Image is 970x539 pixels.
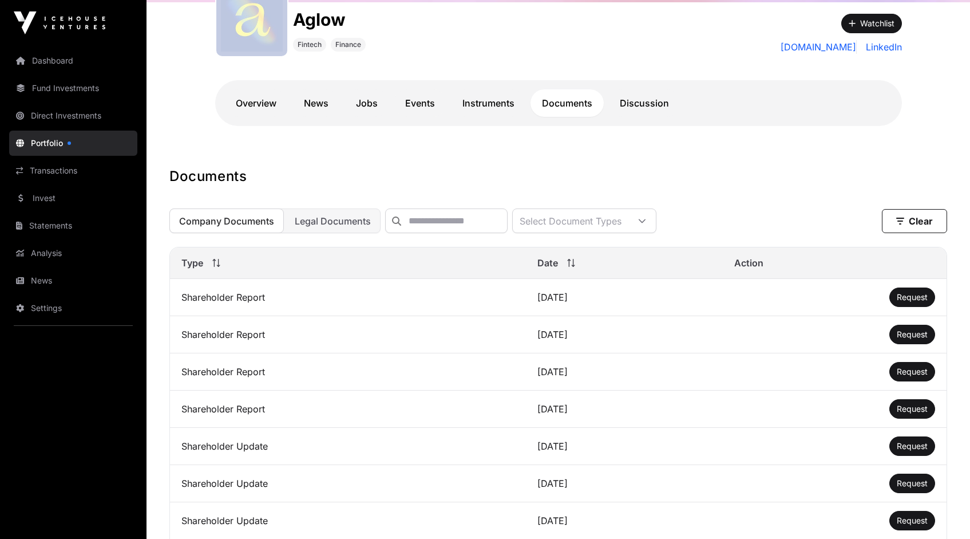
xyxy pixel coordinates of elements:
[181,256,203,270] span: Type
[897,292,928,302] span: Request
[889,288,935,307] button: Request
[889,399,935,419] button: Request
[526,465,723,502] td: [DATE]
[608,89,680,117] a: Discussion
[897,367,928,376] span: Request
[9,268,137,293] a: News
[14,11,105,34] img: Icehouse Ventures Logo
[170,391,526,428] td: Shareholder Report
[224,89,288,117] a: Overview
[889,474,935,493] button: Request
[781,40,857,54] a: [DOMAIN_NAME]
[526,316,723,353] td: [DATE]
[897,403,928,415] a: Request
[9,158,137,183] a: Transactions
[169,167,947,186] h1: Documents
[889,325,935,344] button: Request
[889,362,935,381] button: Request
[861,40,902,54] a: LinkedIn
[897,478,928,488] span: Request
[224,89,893,117] nav: Tabs
[170,353,526,391] td: Shareholder Report
[530,89,604,117] a: Documents
[889,436,935,456] button: Request
[897,404,928,414] span: Request
[897,440,928,452] a: Request
[897,441,928,451] span: Request
[897,329,928,340] a: Request
[9,131,137,156] a: Portfolio
[897,478,928,489] a: Request
[9,186,137,211] a: Invest
[170,465,526,502] td: Shareholder Update
[169,208,284,233] button: Company Documents
[9,213,137,238] a: Statements
[293,9,366,30] h1: Aglow
[734,256,763,270] span: Action
[285,208,381,233] button: Legal Documents
[9,103,137,128] a: Direct Investments
[526,353,723,391] td: [DATE]
[179,215,274,227] span: Company Documents
[841,14,902,33] button: Watchlist
[897,292,928,303] a: Request
[537,256,558,270] span: Date
[345,89,389,117] a: Jobs
[9,241,137,266] a: Analysis
[335,40,361,49] span: Finance
[897,329,928,339] span: Request
[9,76,137,101] a: Fund Investments
[298,40,322,49] span: Fintech
[170,279,526,316] td: Shareholder Report
[451,89,526,117] a: Instruments
[889,511,935,530] button: Request
[526,279,723,316] td: [DATE]
[295,215,371,227] span: Legal Documents
[170,428,526,465] td: Shareholder Update
[394,89,446,117] a: Events
[913,484,970,539] iframe: Chat Widget
[513,209,628,233] div: Select Document Types
[897,516,928,525] span: Request
[882,209,947,233] button: Clear
[292,89,340,117] a: News
[9,48,137,73] a: Dashboard
[170,316,526,353] td: Shareholder Report
[526,428,723,465] td: [DATE]
[9,296,137,321] a: Settings
[897,515,928,526] a: Request
[897,366,928,377] a: Request
[526,391,723,428] td: [DATE]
